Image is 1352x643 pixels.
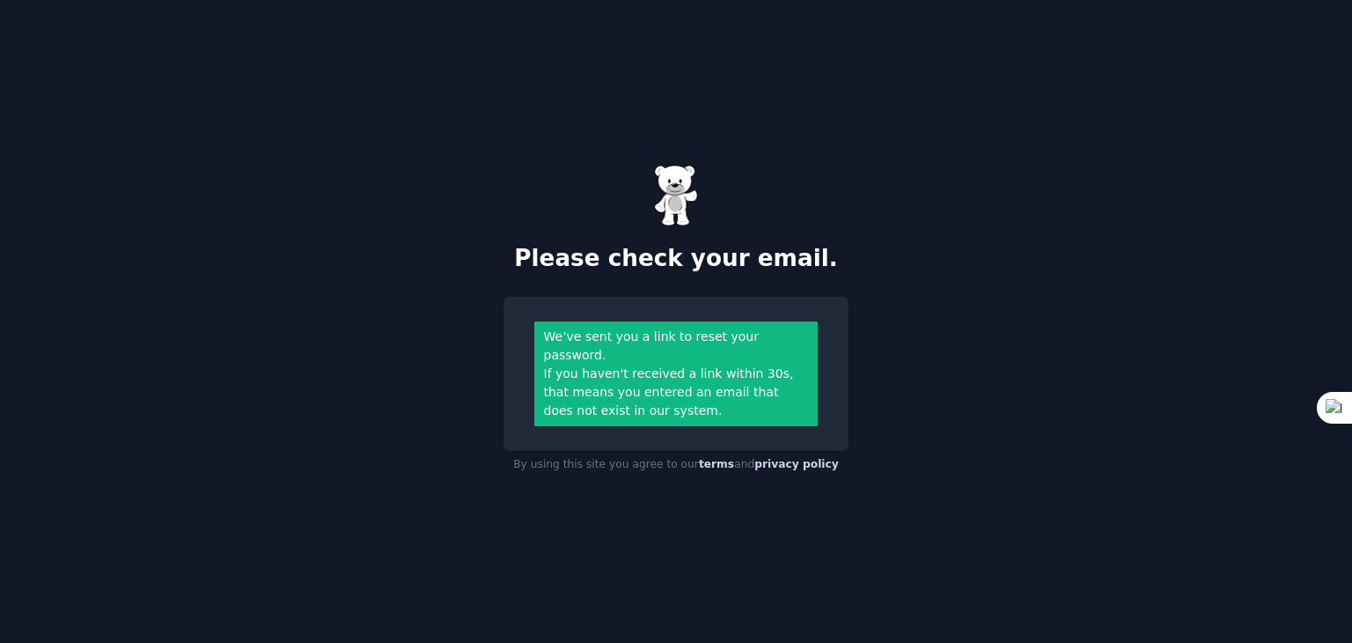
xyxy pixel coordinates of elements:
h2: Please check your email. [503,245,849,273]
div: We’ve sent you a link to reset your password. [544,328,809,365]
div: If you haven't received a link within 30s, that means you entered an email that does not exist in... [544,365,809,420]
a: privacy policy [754,458,839,470]
div: By using this site you agree to our and [503,451,849,479]
a: terms [699,458,734,470]
img: Gummy Bear [654,165,698,226]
